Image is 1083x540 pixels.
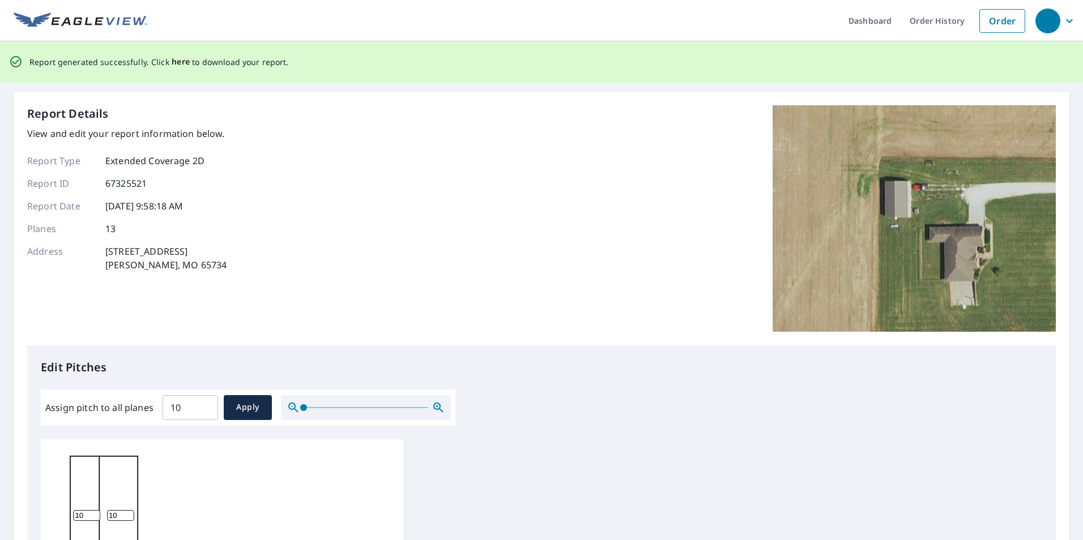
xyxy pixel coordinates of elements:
button: here [172,55,190,69]
p: Report generated successfully. Click to download your report. [29,55,289,69]
p: Report ID [27,177,95,190]
p: Report Type [27,154,95,168]
button: Apply [224,395,272,420]
p: View and edit your report information below. [27,127,227,140]
p: Extended Coverage 2D [105,154,204,168]
label: Assign pitch to all planes [45,401,154,414]
a: Order [979,9,1025,33]
p: Report Date [27,199,95,213]
span: Apply [233,400,263,414]
p: [STREET_ADDRESS] [PERSON_NAME], MO 65734 [105,245,227,272]
img: EV Logo [14,12,147,29]
p: Edit Pitches [41,359,1042,376]
input: 00.0 [163,392,218,423]
p: Address [27,245,95,272]
p: 13 [105,222,116,235]
p: Report Details [27,105,109,122]
img: Top image [773,105,1056,332]
p: 67325521 [105,177,147,190]
p: Planes [27,222,95,235]
p: [DATE] 9:58:18 AM [105,199,184,213]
